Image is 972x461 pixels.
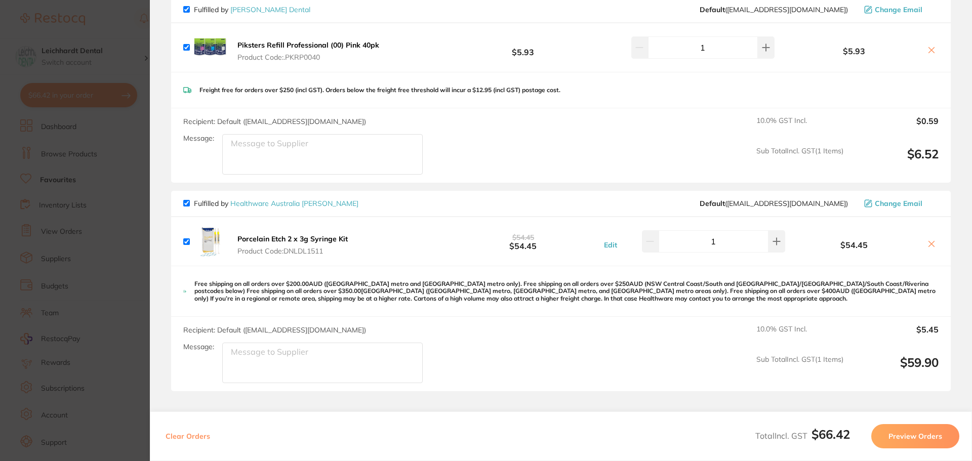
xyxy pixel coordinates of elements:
[861,199,939,208] button: Change Email
[852,325,939,347] output: $5.45
[852,116,939,139] output: $0.59
[448,232,598,251] b: $54.45
[163,424,213,448] button: Clear Orders
[861,5,939,14] button: Change Email
[852,147,939,175] output: $6.52
[183,325,366,334] span: Recipient: Default ( [EMAIL_ADDRESS][DOMAIN_NAME] )
[812,427,850,442] b: $66.42
[230,5,310,14] a: [PERSON_NAME] Dental
[756,355,843,383] span: Sub Total Incl. GST ( 1 Items)
[512,233,534,242] span: $54.45
[194,31,226,64] img: czg4ZWd3Mg
[788,240,920,249] b: $54.45
[194,280,939,302] p: Free shipping on all orders over $200.00AUD ([GEOGRAPHIC_DATA] metro and [GEOGRAPHIC_DATA] metro ...
[237,40,379,50] b: Piksters Refill Professional (00) Pink 40pk
[194,6,310,14] p: Fulfilled by
[199,87,560,94] p: Freight free for orders over $250 (incl GST). Orders below the freight free threshold will incur ...
[875,199,922,207] span: Change Email
[194,225,226,258] img: a2hxdXh1aA
[788,47,920,56] b: $5.93
[237,53,379,61] span: Product Code: .PKRP0040
[183,117,366,126] span: Recipient: Default ( [EMAIL_ADDRESS][DOMAIN_NAME] )
[756,325,843,347] span: 10.0 % GST Incl.
[230,199,358,208] a: Healthware Australia [PERSON_NAME]
[756,116,843,139] span: 10.0 % GST Incl.
[234,40,382,62] button: Piksters Refill Professional (00) Pink 40pk Product Code:.PKRP0040
[755,431,850,441] span: Total Incl. GST
[700,199,848,207] span: info@healthwareaustralia.com.au
[448,38,598,57] b: $5.93
[875,6,922,14] span: Change Email
[700,199,725,208] b: Default
[234,234,351,256] button: Porcelain Etch 2 x 3g Syringe Kit Product Code:DNLDL1511
[601,240,620,249] button: Edit
[183,134,214,143] label: Message:
[700,6,848,14] span: sales@piksters.com
[194,199,358,207] p: Fulfilled by
[700,5,725,14] b: Default
[183,343,214,351] label: Message:
[852,355,939,383] output: $59.90
[237,247,348,255] span: Product Code: DNLDL1511
[871,424,959,448] button: Preview Orders
[237,234,348,243] b: Porcelain Etch 2 x 3g Syringe Kit
[756,147,843,175] span: Sub Total Incl. GST ( 1 Items)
